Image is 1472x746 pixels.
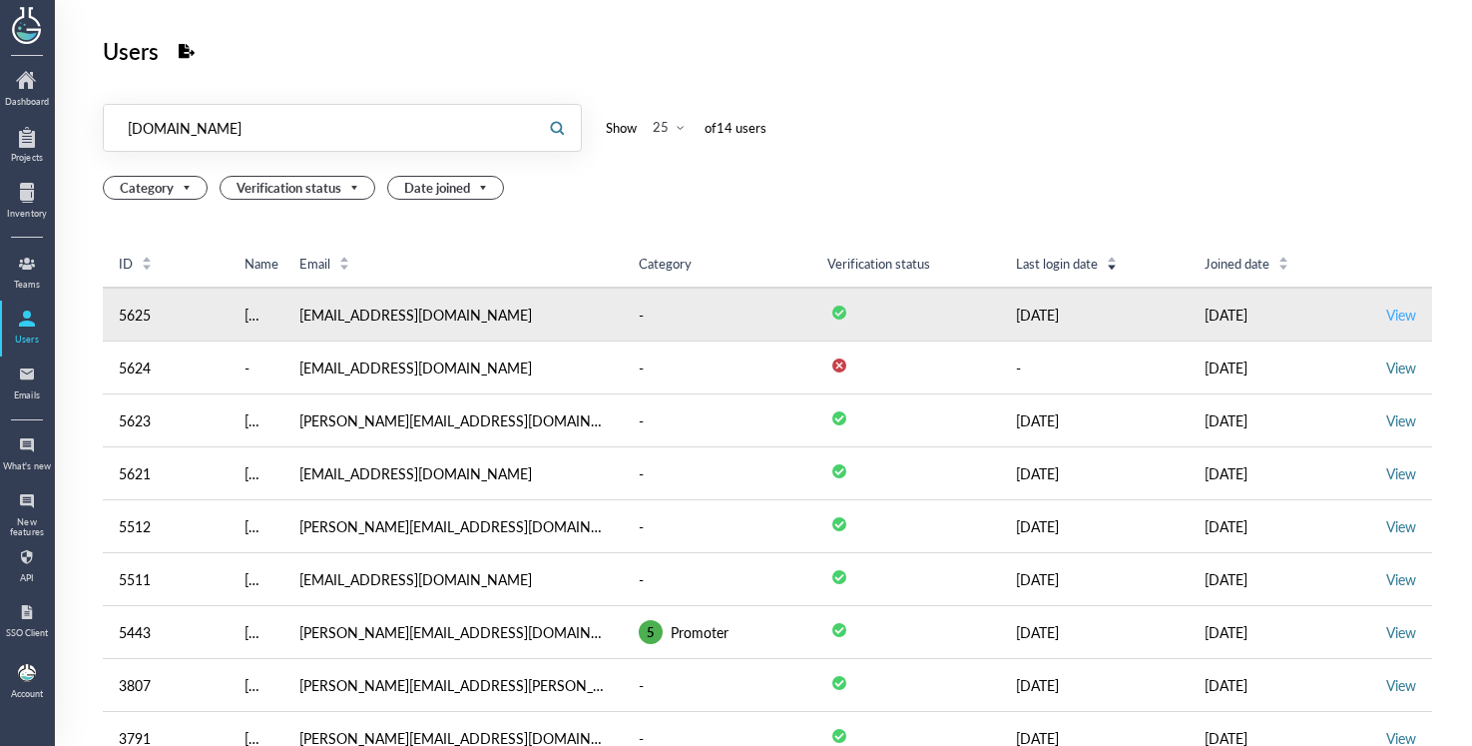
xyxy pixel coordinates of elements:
div: [DATE] [1016,514,1173,538]
td: [PERSON_NAME][EMAIL_ADDRESS][DOMAIN_NAME] [283,606,623,659]
i: icon: caret-up [1107,254,1118,260]
div: Account [11,689,43,699]
a: Users [2,303,52,355]
td: - [229,342,283,394]
td: [PERSON_NAME][EMAIL_ADDRESS][DOMAIN_NAME] [283,394,623,447]
a: API [2,541,52,593]
span: Joined date [1205,255,1269,273]
div: [DATE] [1016,620,1173,644]
div: [DATE] [1205,514,1361,538]
a: View [1386,516,1416,536]
span: Verification status [827,254,930,273]
td: 5624 [103,342,229,394]
td: Sona Prochazkova [229,288,283,342]
div: [DATE] [1205,408,1361,432]
i: icon: caret-up [1278,254,1289,260]
div: - [639,673,644,697]
a: View [1386,410,1416,430]
div: - [639,514,644,538]
div: - [639,461,644,485]
div: What's new [2,461,52,471]
div: [DATE] [1205,567,1361,591]
div: - [639,356,644,379]
i: icon: caret-down [338,262,349,268]
td: 5511 [103,553,229,606]
a: What's new [2,429,52,481]
div: New features [2,517,52,538]
div: 5 [647,623,655,641]
td: Dorota Uklejewicz [229,659,283,712]
td: 5623 [103,394,229,447]
a: Projects [2,121,52,173]
img: b9474ba4-a536-45cc-a50d-c6e2543a7ac2.jpeg [18,664,36,682]
div: Projects [2,153,52,163]
div: [DATE] [1205,303,1361,327]
td: 5621 [103,447,229,500]
a: View [1386,305,1416,325]
td: Lucie B [229,500,283,553]
td: Daniela Gachová [229,606,283,659]
span: Category [120,177,195,199]
div: Show of 14 user s [606,116,766,140]
a: View [1386,463,1416,483]
a: Inventory [2,177,52,229]
td: 3807 [103,659,229,712]
div: API [2,573,52,583]
div: Sort [141,254,153,272]
a: Emails [2,359,52,410]
div: Users [103,32,159,70]
div: - [639,303,644,327]
div: Emails [2,390,52,400]
a: SSO Client [2,596,52,648]
div: - [639,408,644,432]
i: icon: caret-up [338,254,349,260]
div: SSO Client [2,628,52,638]
a: Dashboard [2,65,52,117]
div: 25 [653,118,669,136]
div: Dashboard [2,97,52,107]
span: ID [119,255,133,273]
div: [DATE] [1205,620,1361,644]
td: Lucie B [229,447,283,500]
div: [DATE] [1205,461,1361,485]
td: Jana Kl [229,394,283,447]
div: Users [2,335,52,345]
span: Email [299,255,330,273]
div: [DATE] [1016,408,1173,432]
td: [EMAIL_ADDRESS][DOMAIN_NAME] [283,342,623,394]
div: [DATE] [1016,673,1173,697]
span: Date joined [404,177,491,199]
span: Verification status [237,177,362,199]
td: 5512 [103,500,229,553]
div: Sort [338,254,350,272]
i: icon: caret-down [142,262,153,268]
span: Category [639,254,692,273]
a: View [1386,622,1416,642]
div: [DATE] [1016,461,1173,485]
a: View [1386,675,1416,695]
div: Promoter [671,620,729,644]
div: - [639,567,644,591]
td: - [1000,342,1189,394]
div: Inventory [2,209,52,219]
a: View [1386,569,1416,589]
td: 5625 [103,288,229,342]
div: [DATE] [1016,567,1173,591]
td: [EMAIL_ADDRESS][DOMAIN_NAME] [283,447,623,500]
div: [DATE] [1205,356,1361,379]
a: View [1386,358,1416,377]
div: Sort [1277,254,1289,272]
i: icon: caret-up [142,254,153,260]
i: icon: caret-down [1278,262,1289,268]
td: [PERSON_NAME][EMAIL_ADDRESS][PERSON_NAME][PERSON_NAME][DOMAIN_NAME] [283,659,623,712]
td: [EMAIL_ADDRESS][DOMAIN_NAME] [283,288,623,342]
span: Name [245,255,278,273]
td: [PERSON_NAME][EMAIL_ADDRESS][DOMAIN_NAME] [283,500,623,553]
div: Sort [1106,254,1118,272]
td: 5443 [103,606,229,659]
a: New features [2,485,52,537]
div: [DATE] [1016,303,1173,327]
div: [DATE] [1205,673,1361,697]
a: Teams [2,248,52,300]
div: Teams [2,280,52,290]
